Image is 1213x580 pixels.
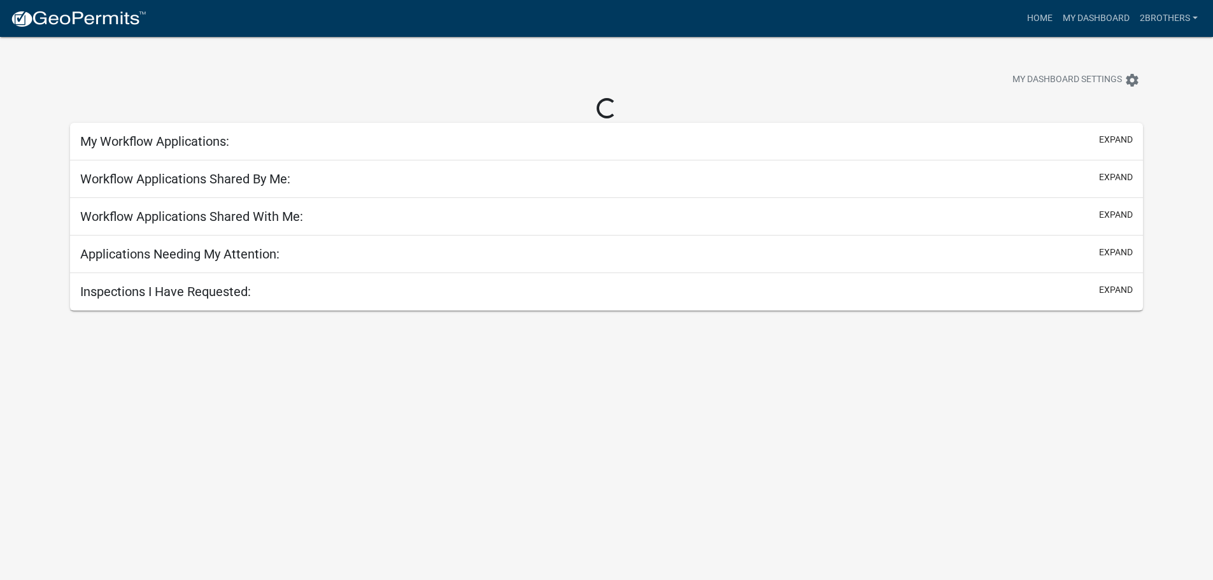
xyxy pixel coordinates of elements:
[1058,6,1135,31] a: My Dashboard
[80,246,280,262] h5: Applications Needing My Attention:
[1124,73,1140,88] i: settings
[1099,171,1133,184] button: expand
[80,209,303,224] h5: Workflow Applications Shared With Me:
[1012,73,1122,88] span: My Dashboard Settings
[80,284,251,299] h5: Inspections I Have Requested:
[80,171,290,187] h5: Workflow Applications Shared By Me:
[1099,246,1133,259] button: expand
[80,134,229,149] h5: My Workflow Applications:
[1099,208,1133,222] button: expand
[1002,67,1150,92] button: My Dashboard Settingssettings
[1099,283,1133,297] button: expand
[1099,133,1133,146] button: expand
[1022,6,1058,31] a: Home
[1135,6,1203,31] a: 2brothers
